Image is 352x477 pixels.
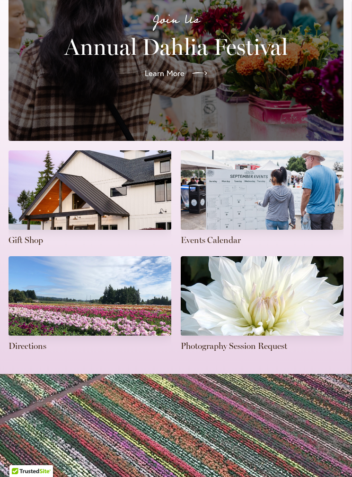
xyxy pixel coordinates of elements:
[16,34,336,60] h2: Annual Dahlia Festival
[145,68,185,79] span: Learn More
[16,10,336,30] p: Join Us
[137,60,215,87] a: Learn More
